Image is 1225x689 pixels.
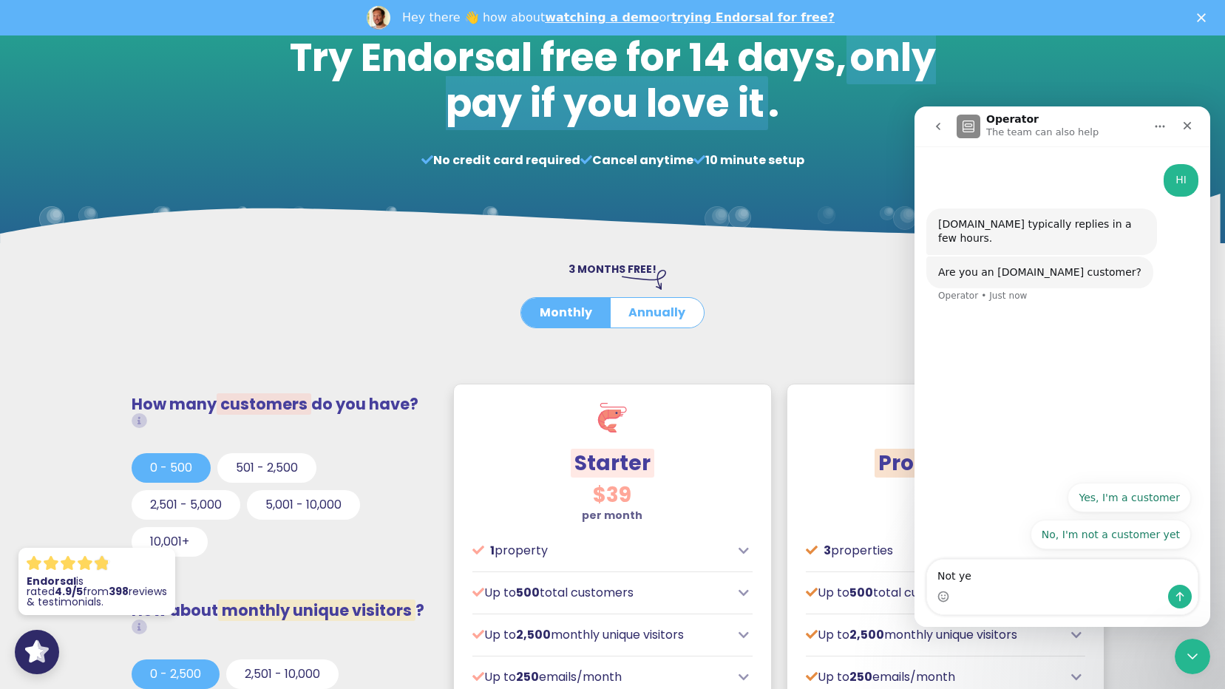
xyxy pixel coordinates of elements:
[849,584,873,601] span: 500
[402,10,835,25] div: Hey there 👋 how about or
[582,508,642,523] strong: per month
[597,403,627,432] img: shrimp.svg
[569,262,656,276] span: 3 MONTHS FREE!
[367,6,390,30] img: Profile image for Dean
[247,490,360,520] button: 5,001 - 10,000
[132,453,211,483] button: 0 - 500
[545,10,659,24] a: watching a demo
[490,542,495,559] span: 1
[610,298,704,327] button: Annually
[27,574,76,588] strong: Endorsal
[516,626,551,643] span: 2,500
[824,542,831,559] span: 3
[472,542,730,560] p: property
[671,10,835,24] a: trying Endorsal for free?
[132,490,240,520] button: 2,501 - 5,000
[217,453,316,483] button: 501 - 2,500
[849,668,872,685] span: 250
[516,584,540,601] span: 500
[109,584,129,599] strong: 398
[622,270,666,289] img: arrow-right-down.svg
[516,668,539,685] span: 250
[1197,13,1212,22] div: Close
[132,601,427,635] h3: How about ?
[521,298,611,327] button: Monthly
[472,626,730,644] p: Up to monthly unique visitors
[472,668,730,686] p: Up to emails/month
[571,449,654,478] span: Starter
[282,35,943,127] h1: Try Endorsal free for 14 days, .
[806,668,1063,686] p: Up to emails/month
[217,393,311,415] span: customers
[132,395,427,429] h3: How many do you have?
[132,620,147,635] i: Unique visitors that view our social proof tools (widgets, FOMO popups or Wall of Love) on your w...
[132,659,220,689] button: 0 - 2,500
[914,106,1210,627] iframe: Intercom live chat
[55,584,83,599] strong: 4.9/5
[218,600,415,621] span: monthly unique visitors
[132,527,208,557] button: 10,001+
[226,659,339,689] button: 2,501 - 10,000
[132,413,147,429] i: Total customers from whom you request testimonials/reviews.
[875,449,1016,478] span: Professional
[806,584,1063,602] p: Up to total customers
[27,576,167,607] p: is rated from reviews & testimonials.
[472,584,730,602] p: Up to total customers
[1175,639,1210,674] iframe: Intercom live chat
[282,152,943,169] p: No credit card required Cancel anytime 10 minute setup
[806,626,1063,644] p: Up to monthly unique visitors
[806,542,1063,560] p: properties
[849,626,884,643] span: 2,500
[446,30,936,130] span: only pay if you love it
[593,481,631,509] span: $39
